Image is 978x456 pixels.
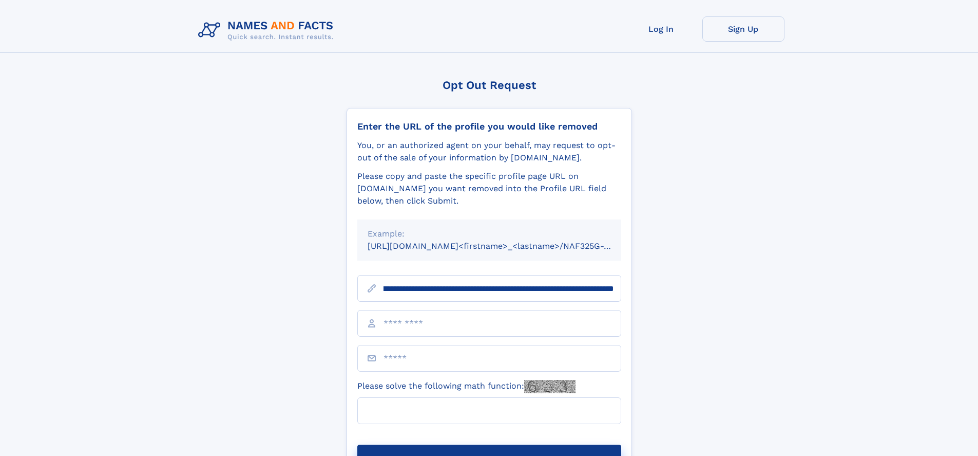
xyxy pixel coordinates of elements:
[357,380,576,393] label: Please solve the following math function:
[368,228,611,240] div: Example:
[368,241,641,251] small: [URL][DOMAIN_NAME]<firstname>_<lastname>/NAF325G-xxxxxxxx
[357,121,621,132] div: Enter the URL of the profile you would like removed
[347,79,632,92] div: Opt Out Request
[357,170,621,207] div: Please copy and paste the specific profile page URL on [DOMAIN_NAME] you want removed into the Pr...
[194,16,342,44] img: Logo Names and Facts
[702,16,784,42] a: Sign Up
[620,16,702,42] a: Log In
[357,139,621,164] div: You, or an authorized agent on your behalf, may request to opt-out of the sale of your informatio...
